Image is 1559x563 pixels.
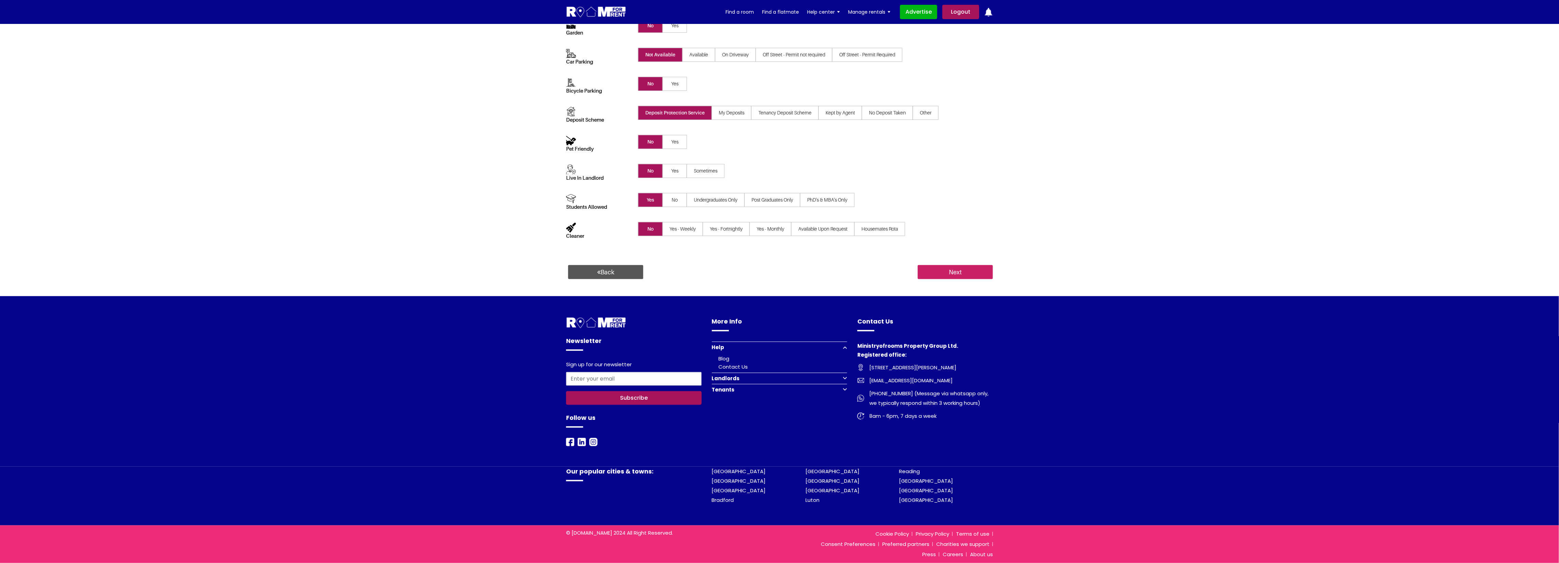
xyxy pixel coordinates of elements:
[638,193,663,207] span: Yes
[566,233,629,239] h5: Cleaner
[832,48,902,62] span: Off Street - Permit Required
[662,222,703,236] span: Yes - Weekly
[800,193,855,207] span: PhD's & MBA's Only
[864,389,993,408] span: [PHONE_NUMBER] (Message via whatsapp only, we typically respond within 3 working hours)
[638,222,663,236] span: No
[899,496,953,504] a: [GEOGRAPHIC_DATA]
[638,48,683,62] span: Not Available
[879,540,933,548] a: Preferred partners
[682,48,715,62] span: Available
[864,376,953,385] span: [EMAIL_ADDRESS][DOMAIN_NAME]
[719,363,748,370] a: Contact Us
[566,204,629,210] h5: Students Allowed
[857,342,993,363] h4: Ministryofrooms Property Group Ltd. Registered office:
[566,372,702,386] input: Enter your email
[687,164,725,178] span: Sometimes
[744,193,800,207] span: Post Graduates Only
[712,373,847,384] button: Landlords
[566,136,576,146] img: Pet
[687,193,745,207] span: Undergraduates Only
[864,363,956,372] span: [STREET_ADDRESS][PERSON_NAME]
[712,496,734,504] a: Bradford
[900,5,937,19] a: Advertise
[566,19,576,29] img: Garden
[805,468,859,475] a: [GEOGRAPHIC_DATA]
[857,395,864,402] img: Room For Rent
[589,438,598,446] a: Instagram
[918,265,993,279] input: Next
[805,496,819,504] a: Luton
[913,106,939,120] span: Other
[566,78,576,87] img: Bicycle
[568,265,643,279] a: Back
[805,487,859,494] a: [GEOGRAPHIC_DATA]
[857,413,864,420] img: Room For Rent
[566,116,629,123] h5: Deposit Scheme
[899,468,920,475] a: Reading
[712,342,847,353] button: Help
[712,477,766,484] a: [GEOGRAPHIC_DATA]
[984,8,993,16] img: ic-notification
[857,363,993,372] a: [STREET_ADDRESS][PERSON_NAME]
[933,540,993,548] a: Charities we support
[899,477,953,484] a: [GEOGRAPHIC_DATA]
[566,317,627,329] img: Room For Rent
[589,438,598,446] img: Room For Rent
[857,376,993,385] a: [EMAIL_ADDRESS][DOMAIN_NAME]
[566,87,629,94] h5: Bicycle Parking
[791,222,855,236] span: Available Upon Request
[638,135,663,149] span: No
[566,529,702,537] p: © [DOMAIN_NAME] 2024 All Right Reserved.
[719,355,730,362] a: Blog
[872,530,912,537] a: Cookie Policy
[818,106,862,120] span: Kept by Agent
[566,361,632,369] label: Sign up for our newsletter
[703,222,750,236] span: Yes - Fortnightly
[566,467,702,481] h4: Our popular cities & towns:
[566,438,574,446] img: Room For Rent
[712,317,847,331] h4: More Info
[862,106,913,120] span: No Deposit Taken
[715,48,756,62] span: On Driveway
[712,487,766,494] a: [GEOGRAPHIC_DATA]
[712,106,752,120] span: My Deposits
[967,551,993,558] a: About us
[566,107,576,116] img: Deposit
[638,77,663,91] span: No
[756,48,832,62] span: Off Street - Permit not required
[662,135,687,149] span: Yes
[864,411,937,421] span: 8am - 6pm, 7 days a week
[638,19,663,33] span: No
[638,106,712,120] span: Deposit Protection Service
[942,5,979,19] a: Logout
[726,7,754,17] a: Find a room
[817,540,879,548] a: Consent Preferences
[566,58,629,65] h5: Car Parking
[566,223,576,233] img: cleaner
[749,222,791,236] span: Yes - Monthly
[857,364,864,371] img: Room For Rent
[662,193,687,207] span: No
[662,164,687,178] span: Yes
[662,19,687,33] span: Yes
[848,7,890,17] a: Manage rentals
[899,487,953,494] a: [GEOGRAPHIC_DATA]
[857,377,864,384] img: Room For Rent
[939,551,967,558] a: Careers
[578,438,586,446] img: Room For Rent
[566,29,629,36] h5: Garden
[807,7,840,17] a: Help center
[566,438,574,446] a: Facebook
[566,6,627,18] img: Logo for Room for Rent, featuring a welcoming design with a house icon and modern typography
[953,530,993,537] a: Terms of use
[566,391,702,405] button: Subscribe
[712,384,847,395] button: Tenants
[857,389,993,408] a: [PHONE_NUMBER] (Message via whatsapp only, we typically respond within 3 working hours)
[857,411,993,421] a: 8am - 6pm, 7 days a week
[566,194,576,204] img: students-icon
[566,413,702,428] h4: Follow us
[712,468,766,475] a: [GEOGRAPHIC_DATA]
[578,438,586,446] a: LinkedIn
[566,336,702,351] h4: Newsletter
[638,164,663,178] span: No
